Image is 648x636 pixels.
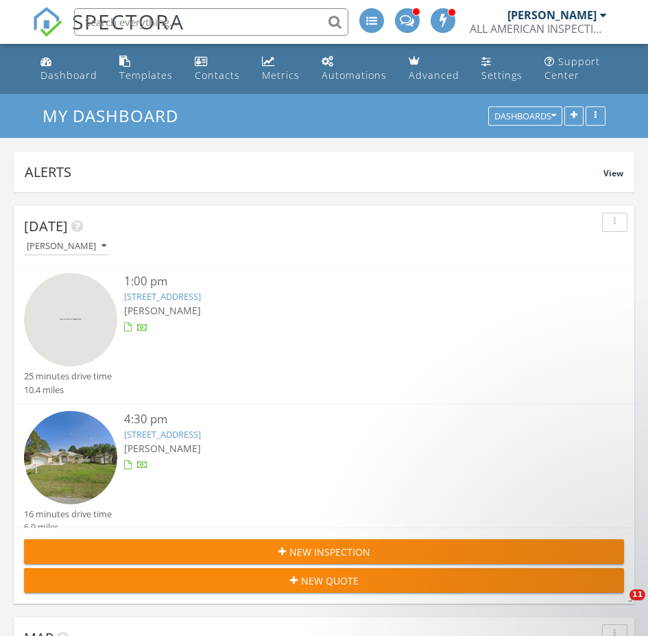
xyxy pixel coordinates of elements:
[25,163,603,181] div: Alerts
[262,69,300,82] div: Metrics
[601,589,634,622] iframe: Intercom live chat
[35,49,103,89] a: Dashboard
[507,8,597,22] div: [PERSON_NAME]
[409,69,459,82] div: Advanced
[488,107,562,126] button: Dashboards
[301,574,359,588] span: New Quote
[24,237,109,256] button: [PERSON_NAME]
[24,384,112,397] div: 10.4 miles
[43,104,190,127] a: My Dashboard
[27,242,106,251] div: [PERSON_NAME]
[24,411,624,534] a: 4:30 pm [STREET_ADDRESS] [PERSON_NAME] 16 minutes drive time 6.9 miles
[124,428,201,440] a: [STREET_ADDRESS]
[256,49,305,89] a: Metrics
[322,69,387,82] div: Automations
[24,273,624,396] a: 1:00 pm [STREET_ADDRESS] [PERSON_NAME] 25 minutes drive time 10.4 miles
[544,55,600,82] div: Support Center
[494,112,556,121] div: Dashboards
[119,69,173,82] div: Templates
[24,273,117,366] img: streetview
[289,545,370,559] span: New Inspection
[124,273,574,290] div: 1:00 pm
[470,22,607,36] div: ALL AMERICAN INSPECTION SERVICES
[539,49,613,89] a: Support Center
[24,521,112,534] div: 6.9 miles
[603,167,623,179] span: View
[74,8,348,36] input: Search everything...
[481,69,523,82] div: Settings
[195,69,240,82] div: Contacts
[629,589,645,600] span: 11
[32,19,184,47] a: SPECTORA
[124,304,201,317] span: [PERSON_NAME]
[403,49,465,89] a: Advanced
[114,49,178,89] a: Templates
[24,568,624,593] button: New Quote
[476,49,528,89] a: Settings
[124,442,201,455] span: [PERSON_NAME]
[124,411,574,428] div: 4:30 pm
[24,411,117,504] img: streetview
[316,49,392,89] a: Automations (Advanced)
[124,290,201,303] a: [STREET_ADDRESS]
[24,508,112,521] div: 16 minutes drive time
[24,539,624,564] button: New Inspection
[189,49,245,89] a: Contacts
[24,370,112,383] div: 25 minutes drive time
[24,217,68,235] span: [DATE]
[40,69,97,82] div: Dashboard
[32,7,62,37] img: The Best Home Inspection Software - Spectora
